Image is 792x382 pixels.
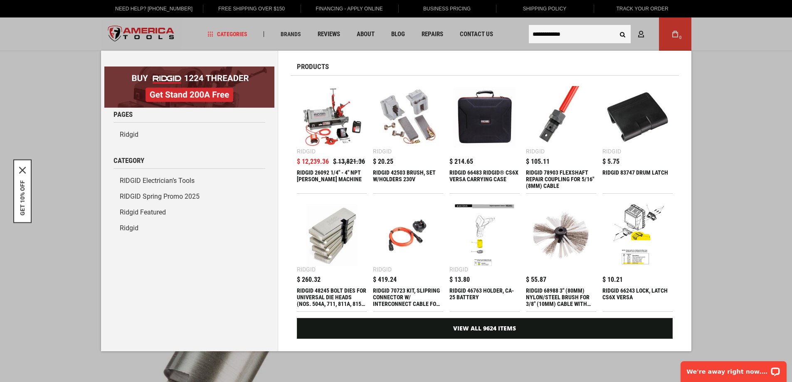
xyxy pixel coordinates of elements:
svg: close icon [19,167,26,173]
button: Search [615,26,631,42]
img: RIDGID 48245 BOLT DIES FOR UNIVERSAL DIE HEADS (NOS. 504A, 711, 811A, 815A, 816, 817 AND 911 DIE ... [301,204,363,266]
img: RIDGID 46763 HOLDER, CA-25 BATTERY [454,204,516,266]
a: BOGO: Buy RIDGID® 1224 Threader, Get Stand 200A Free! [104,67,274,73]
iframe: LiveChat chat widget [675,356,792,382]
div: RIDGID 66483 RIDGID® CS6X VERSA CARRYING CASE [449,169,520,189]
a: Ridgid [113,220,265,236]
img: RIDGID 78903 FLEXSHAFT REPAIR COUPLING FOR 5/16 [530,86,592,148]
span: Brands [281,31,301,37]
a: RIDGID 66243 LOCK, LATCH CS6X VERSA $ 10.21 RIDGID 66243 LOCK, LATCH CS6X VERSA [602,200,673,311]
button: GET 10% OFF [19,180,26,215]
a: RIDGID Spring Promo 2025 [113,189,265,205]
span: $ 5.75 [602,158,619,165]
span: $ 12,239.36 [297,158,329,165]
span: $ 105.11 [526,158,550,165]
a: Ridgid Featured [113,205,265,220]
div: RIDGID 68988 3 [526,287,596,307]
img: RIDGID 68988 3 [530,204,592,266]
div: RIDGID 42503 BRUSH, SET W/HOLDERS 230V [373,169,443,189]
div: RIDGID 83747 DRUM LATCH [602,169,673,189]
a: Categories [204,29,251,40]
a: RIDGID 46763 HOLDER, CA-25 BATTERY Ridgid $ 13.80 RIDGID 46763 HOLDER, CA-25 BATTERY [449,200,520,311]
span: $ 419.24 [373,276,397,283]
div: Ridgid [297,148,316,154]
div: RIDGID 26092 1/4 [297,169,367,189]
img: RIDGID 66243 LOCK, LATCH CS6X VERSA [607,204,669,266]
span: $ 20.25 [373,158,393,165]
a: Brands [277,29,305,40]
div: RIDGID 48245 BOLT DIES FOR UNIVERSAL DIE HEADS (NOS. 504A, 711, 811A, 815A, 816, 817 AND 911 DIE ... [297,287,367,307]
div: Ridgid [526,148,545,154]
a: RIDGID 48245 BOLT DIES FOR UNIVERSAL DIE HEADS (NOS. 504A, 711, 811A, 815A, 816, 817 AND 911 DIE ... [297,200,367,311]
img: RIDGID 83747 DRUM LATCH [607,86,669,148]
img: BOGO: Buy RIDGID® 1224 Threader, Get Stand 200A Free! [104,67,274,108]
a: RIDGID 42503 BRUSH, SET W/HOLDERS 230V Ridgid $ 20.25 RIDGID 42503 BRUSH, SET W/HOLDERS 230V [373,82,443,193]
span: $ 260.32 [297,276,321,283]
a: RIDGID Electrician’s Tools [113,173,265,189]
a: RIDGID 83747 DRUM LATCH Ridgid $ 5.75 RIDGID 83747 DRUM LATCH [602,82,673,193]
div: Ridgid [449,266,468,272]
div: RIDGID 70723 KIT, SLIPRING CONNECTOR W/ INTERCONNECT CABLE FOR SEESNAKE MONITOR [373,287,443,307]
div: RIDGID 66243 LOCK, LATCH CS6X VERSA [602,287,673,307]
a: View All 9624 Items [297,318,673,339]
span: $ 55.87 [526,276,546,283]
button: Close [19,167,26,173]
a: RIDGID 66483 RIDGID® CS6X VERSA CARRYING CASE $ 214.65 RIDGID 66483 RIDGID® CS6X VERSA CARRYING CASE [449,82,520,193]
a: RIDGID 78903 FLEXSHAFT REPAIR COUPLING FOR 5/16 Ridgid $ 105.11 RIDGID 78903 FLEXSHAFT REPAIR COU... [526,82,596,193]
div: Ridgid [297,266,316,272]
a: RIDGID 26092 1/4 Ridgid $ 13,821.36 $ 12,239.36 RIDGID 26092 1/4" - 4" NPT [PERSON_NAME] MACHINE [297,82,367,193]
span: Category [113,157,144,164]
span: $ 13,821.36 [333,158,365,165]
span: $ 10.21 [602,276,623,283]
div: Ridgid [602,148,621,154]
div: RIDGID 46763 HOLDER, CA-25 BATTERY [449,287,520,307]
span: Products [297,63,329,70]
img: RIDGID 66483 RIDGID® CS6X VERSA CARRYING CASE [454,86,516,148]
img: RIDGID 42503 BRUSH, SET W/HOLDERS 230V [377,86,439,148]
div: Ridgid [373,148,392,154]
span: Pages [113,111,133,118]
span: $ 214.65 [449,158,473,165]
div: RIDGID 78903 FLEXSHAFT REPAIR COUPLING FOR 5/16 [526,169,596,189]
img: RIDGID 70723 KIT, SLIPRING CONNECTOR W/ INTERCONNECT CABLE FOR SEESNAKE MONITOR [377,204,439,266]
span: $ 13.80 [449,276,470,283]
a: RIDGID 68988 3 $ 55.87 RIDGID 68988 3" (80MM) NYLON/STEEL BRUSH FOR 3/8" (10MM) CABLE WITH NYLON ... [526,200,596,311]
span: Categories [207,31,247,37]
a: RIDGID 70723 KIT, SLIPRING CONNECTOR W/ INTERCONNECT CABLE FOR SEESNAKE MONITOR Ridgid $ 419.24 R... [373,200,443,311]
img: RIDGID 26092 1/4 [301,86,363,148]
div: Ridgid [373,266,392,272]
a: Ridgid [113,127,265,143]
